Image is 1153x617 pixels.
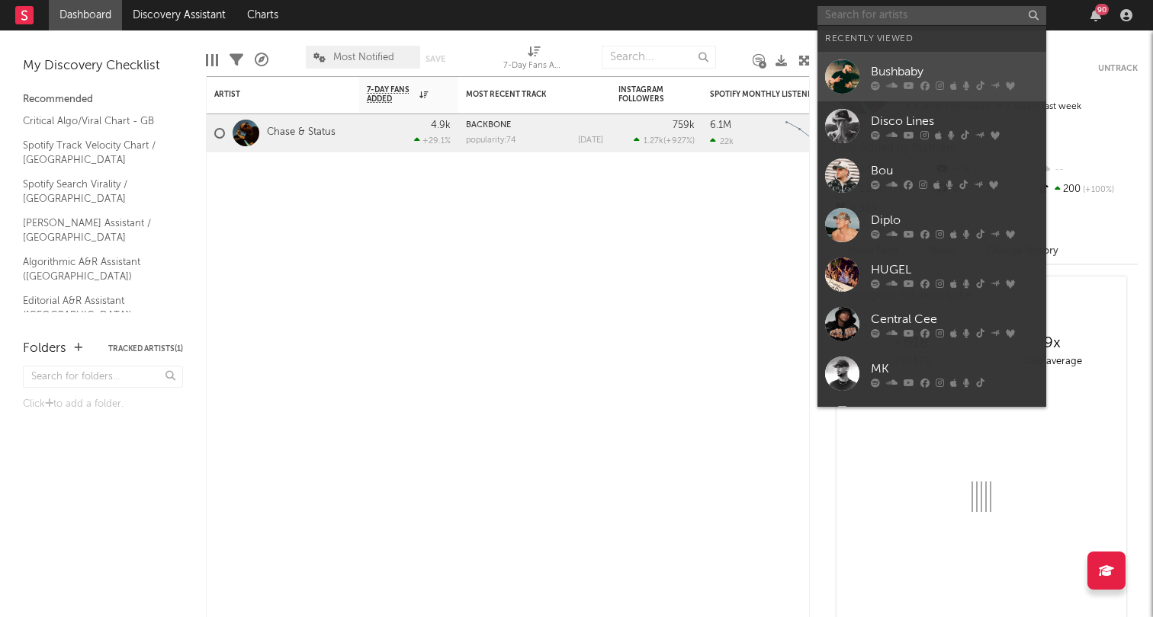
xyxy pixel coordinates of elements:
[871,112,1039,130] div: Disco Lines
[817,52,1046,101] a: Bushbaby
[466,121,603,129] div: BACKBONE
[817,151,1046,200] a: Bou
[267,126,336,139] a: Chase & Status
[981,353,1122,371] div: daily average
[426,55,445,63] button: Save
[1036,160,1138,180] div: --
[981,334,1122,353] div: 9 x
[710,120,731,130] div: 6.1M
[23,113,168,129] a: Critical Algo/Viral Chart - GB
[825,30,1039,48] div: Recently Viewed
[666,137,692,145] span: +927 %
[779,114,847,152] svg: Chart title
[23,340,66,358] div: Folders
[871,62,1039,81] div: Bushbaby
[466,121,511,129] a: BACKBONE
[23,254,168,285] a: Algorithmic A&R Assistant ([GEOGRAPHIC_DATA])
[817,101,1046,151] a: Disco Lines
[206,38,218,82] div: Edit Columns
[230,38,243,82] div: Filters
[431,120,451,130] div: 4.9k
[710,90,824,99] div: Spotify Monthly Listeners
[503,38,564,82] div: 7-Day Fans Added (7-Day Fans Added)
[817,349,1046,398] a: MK
[503,57,564,75] div: 7-Day Fans Added (7-Day Fans Added)
[108,345,183,353] button: Tracked Artists(1)
[23,176,168,207] a: Spotify Search Virality / [GEOGRAPHIC_DATA]
[466,90,580,99] div: Most Recent Track
[1036,180,1138,200] div: 200
[214,90,329,99] div: Artist
[710,136,734,146] div: 22k
[618,85,672,104] div: Instagram Followers
[23,293,168,324] a: Editorial A&R Assistant ([GEOGRAPHIC_DATA])
[255,38,268,82] div: A&R Pipeline
[23,395,183,414] div: Click to add a folder.
[1081,186,1114,194] span: +100 %
[23,366,183,388] input: Search for folders...
[673,120,695,130] div: 759k
[23,57,183,75] div: My Discovery Checklist
[817,299,1046,349] a: Central Cee
[367,85,416,104] span: 7-Day Fans Added
[1098,61,1138,76] button: Untrack
[1090,9,1101,21] button: 90
[333,53,394,62] span: Most Notified
[871,310,1039,328] div: Central Cee
[466,136,516,145] div: popularity: 74
[414,136,451,145] div: +29.1 %
[871,261,1039,279] div: HUGEL
[23,91,183,109] div: Recommended
[578,136,603,145] div: [DATE]
[871,211,1039,229] div: Diplo
[871,360,1039,378] div: MK
[23,137,168,168] a: Spotify Track Velocity Chart / [GEOGRAPHIC_DATA]
[602,46,716,69] input: Search...
[817,6,1046,25] input: Search for artists
[644,137,663,145] span: 1.27k
[871,161,1039,180] div: Bou
[634,136,695,145] div: ( )
[817,250,1046,299] a: HUGEL
[817,200,1046,250] a: Diplo
[1095,4,1109,15] div: 90
[23,215,168,246] a: [PERSON_NAME] Assistant / [GEOGRAPHIC_DATA]
[817,398,1046,448] a: [PERSON_NAME]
